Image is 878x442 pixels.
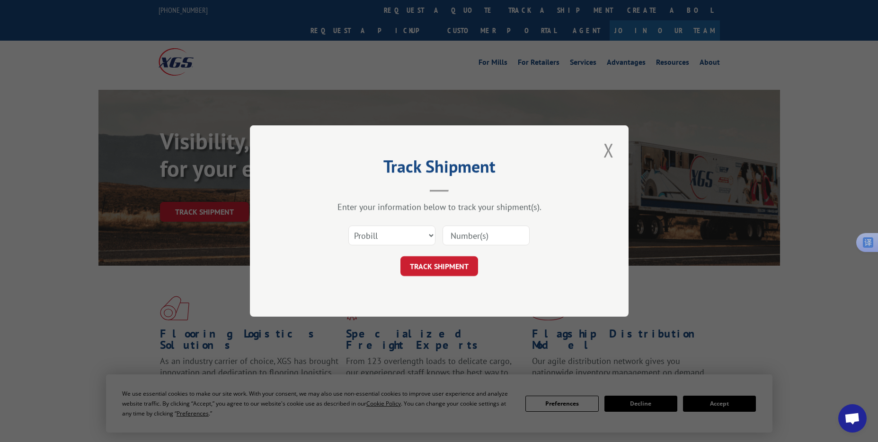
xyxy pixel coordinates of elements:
h2: Track Shipment [297,160,581,178]
button: TRACK SHIPMENT [400,256,478,276]
input: Number(s) [443,225,530,245]
button: Close modal [601,137,617,163]
div: Enter your information below to track your shipment(s). [297,201,581,212]
a: Open chat [838,404,867,433]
